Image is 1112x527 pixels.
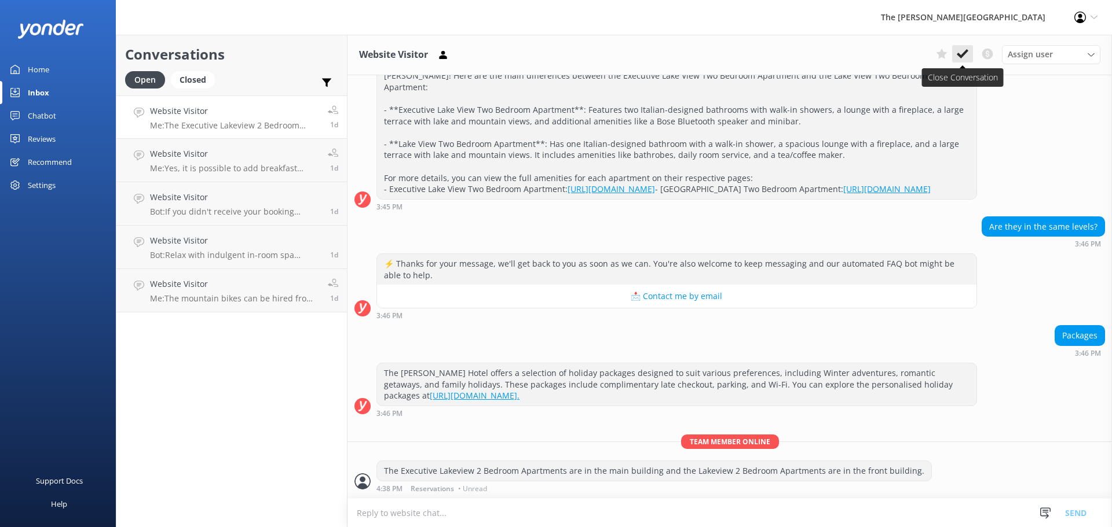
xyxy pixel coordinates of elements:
[330,293,338,303] span: Oct 13 2025 09:47pm (UTC +13:00) Pacific/Auckland
[150,105,319,117] h4: Website Visitor
[150,163,319,174] p: Me: Yes, it is possible to add breakfast upon arrival or add it after consumption.
[28,127,56,150] div: Reviews
[150,293,319,304] p: Me: The mountain bikes can be hired from NZD $40 per half day and NZD $65.00 for a full day. The ...
[150,148,319,160] h4: Website Visitor
[150,250,321,260] p: Bot: Relax with indulgent in-room spa treatments by Indulge Mobile Spa, offering expert massages ...
[330,250,338,260] span: Oct 14 2025 01:14pm (UTC +13:00) Pacific/Auckland
[1055,349,1105,357] div: Oct 14 2025 03:46pm (UTC +13:00) Pacific/Auckland
[330,120,338,130] span: Oct 14 2025 04:38pm (UTC +13:00) Pacific/Auckland
[377,285,976,308] button: 📩 Contact me by email
[28,174,56,197] div: Settings
[36,469,83,492] div: Support Docs
[28,104,56,127] div: Chatbot
[17,20,84,39] img: yonder-white-logo.png
[116,182,347,226] a: Website VisitorBot:If you didn't receive your booking confirmation, please email [EMAIL_ADDRESS][...
[116,226,347,269] a: Website VisitorBot:Relax with indulgent in-room spa treatments by Indulge Mobile Spa, offering ex...
[150,278,319,290] h4: Website Visitor
[568,183,655,194] a: [URL][DOMAIN_NAME]
[150,120,319,131] p: Me: The Executive Lakeview 2 Bedroom Apartments are in the main building and the Lakeview 2 Bedro...
[411,485,454,492] span: Reservations
[458,485,487,492] span: • Unread
[28,150,72,174] div: Recommend
[330,163,338,173] span: Oct 14 2025 04:37pm (UTC +13:00) Pacific/Auckland
[150,207,321,217] p: Bot: If you didn't receive your booking confirmation, please email [EMAIL_ADDRESS][DOMAIN_NAME] s...
[377,461,931,481] div: The Executive Lakeview 2 Bedroom Apartments are in the main building and the Lakeview 2 Bedroom A...
[1002,45,1100,64] div: Assign User
[376,410,403,417] strong: 3:46 PM
[377,363,976,406] div: The [PERSON_NAME] Hotel offers a selection of holiday packages designed to suit various preferenc...
[982,239,1105,248] div: Oct 14 2025 03:46pm (UTC +13:00) Pacific/Auckland
[376,204,403,211] strong: 3:45 PM
[150,234,321,247] h4: Website Visitor
[377,254,976,285] div: ⚡ Thanks for your message, we'll get back to you as soon as we can. You're also welcome to keep m...
[116,95,347,139] a: Website VisitorMe:The Executive Lakeview 2 Bedroom Apartments are in the main building and the La...
[359,47,428,62] h3: Website Visitor
[1055,326,1104,345] div: Packages
[376,485,403,492] strong: 4:38 PM
[125,73,171,86] a: Open
[376,202,977,211] div: Oct 14 2025 03:45pm (UTC +13:00) Pacific/Auckland
[376,409,977,417] div: Oct 14 2025 03:46pm (UTC +13:00) Pacific/Auckland
[116,269,347,312] a: Website VisitorMe:The mountain bikes can be hired from NZD $40 per half day and NZD $65.00 for a ...
[681,434,779,449] span: Team member online
[377,66,976,199] div: [PERSON_NAME]! Here are the main differences between the Executive Lake View Two Bedroom Apartmen...
[28,58,49,81] div: Home
[150,191,321,204] h4: Website Visitor
[1008,48,1053,61] span: Assign user
[116,139,347,182] a: Website VisitorMe:Yes, it is possible to add breakfast upon arrival or add it after consumption.1d
[171,71,215,89] div: Closed
[171,73,221,86] a: Closed
[376,311,977,319] div: Oct 14 2025 03:46pm (UTC +13:00) Pacific/Auckland
[982,217,1104,237] div: Are they in the same levels?
[430,390,520,401] a: [URL][DOMAIN_NAME].
[51,492,67,515] div: Help
[125,71,165,89] div: Open
[843,183,931,194] a: [URL][DOMAIN_NAME]
[376,312,403,319] strong: 3:46 PM
[1075,350,1101,357] strong: 3:46 PM
[28,81,49,104] div: Inbox
[376,484,932,492] div: Oct 14 2025 04:38pm (UTC +13:00) Pacific/Auckland
[125,43,338,65] h2: Conversations
[1075,241,1101,248] strong: 3:46 PM
[330,207,338,216] span: Oct 14 2025 03:26pm (UTC +13:00) Pacific/Auckland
